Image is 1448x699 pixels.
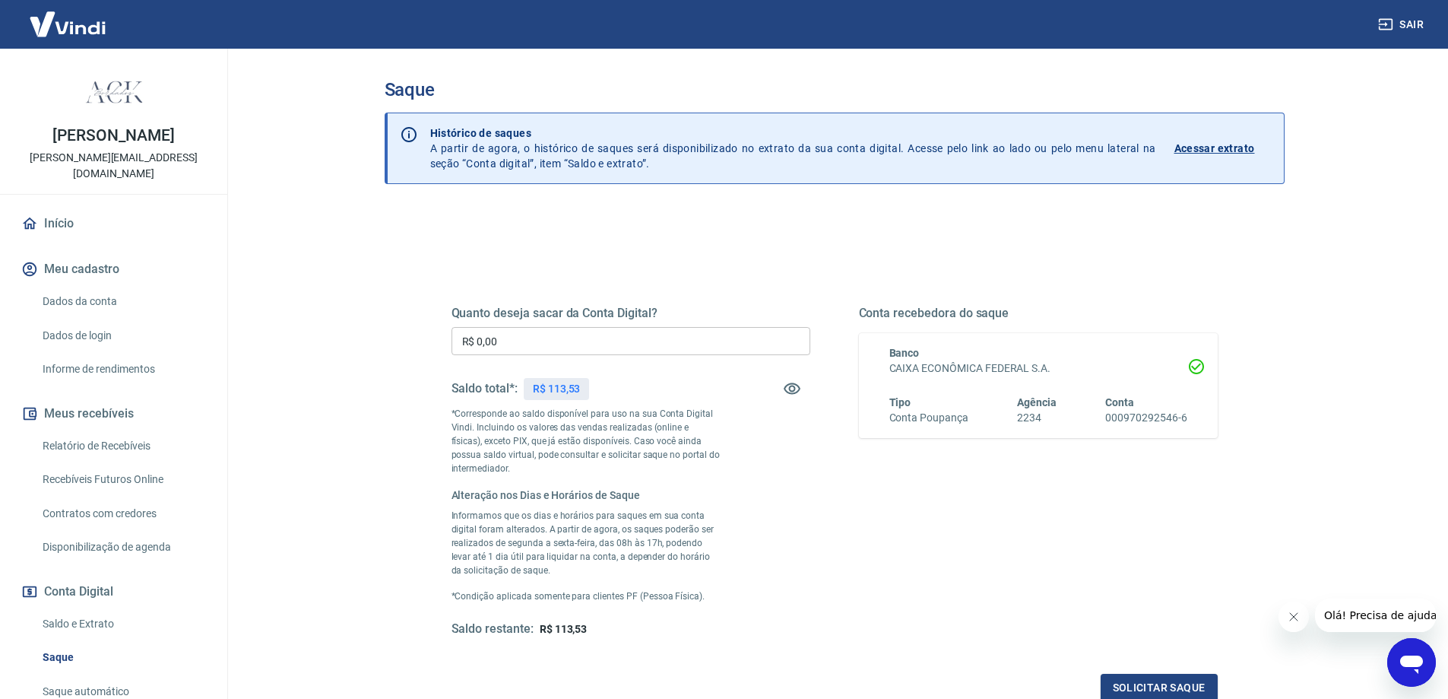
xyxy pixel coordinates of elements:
button: Sair [1375,11,1430,39]
img: bcd8e598-7a85-47ad-9ee9-7a72e22a2faa.jpeg [84,61,144,122]
p: [PERSON_NAME][EMAIL_ADDRESS][DOMAIN_NAME] [12,150,215,182]
h5: Conta recebedora do saque [859,306,1218,321]
a: Dados de login [36,320,209,351]
span: Banco [889,347,920,359]
p: Histórico de saques [430,126,1156,141]
iframe: Botão para abrir a janela de mensagens [1387,638,1436,687]
button: Conta Digital [18,575,209,608]
a: Início [18,207,209,240]
button: Meu cadastro [18,253,209,286]
h5: Saldo restante: [452,621,534,637]
span: R$ 113,53 [540,623,588,635]
h6: 000970292546-6 [1105,410,1187,426]
button: Meus recebíveis [18,397,209,431]
iframe: Fechar mensagem [1278,602,1309,632]
iframe: Mensagem da empresa [1315,599,1436,632]
a: Dados da conta [36,286,209,317]
p: Informamos que os dias e horários para saques em sua conta digital foram alterados. A partir de a... [452,509,721,577]
a: Recebíveis Futuros Online [36,464,209,495]
p: *Corresponde ao saldo disponível para uso na sua Conta Digital Vindi. Incluindo os valores das ve... [452,407,721,475]
h6: Alteração nos Dias e Horários de Saque [452,488,721,503]
span: Olá! Precisa de ajuda? [9,11,128,23]
h6: Conta Poupança [889,410,968,426]
p: R$ 113,53 [533,381,581,397]
p: A partir de agora, o histórico de saques será disponibilizado no extrato da sua conta digital. Ac... [430,126,1156,171]
span: Conta [1105,396,1134,408]
h5: Saldo total*: [452,381,518,396]
img: Vindi [18,1,117,47]
a: Saldo e Extrato [36,608,209,640]
span: Tipo [889,396,911,408]
h6: 2234 [1017,410,1057,426]
p: Acessar extrato [1174,141,1255,156]
h5: Quanto deseja sacar da Conta Digital? [452,306,810,321]
a: Saque [36,642,209,673]
h6: CAIXA ECONÔMICA FEDERAL S.A. [889,361,1187,377]
a: Informe de rendimentos [36,354,209,385]
span: Agência [1017,396,1057,408]
a: Relatório de Recebíveis [36,431,209,462]
p: [PERSON_NAME] [52,128,174,144]
a: Acessar extrato [1174,126,1272,171]
h3: Saque [385,79,1285,100]
p: *Condição aplicada somente para clientes PF (Pessoa Física). [452,589,721,603]
a: Disponibilização de agenda [36,532,209,563]
a: Contratos com credores [36,498,209,529]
